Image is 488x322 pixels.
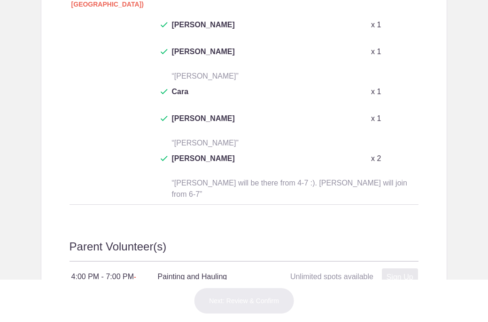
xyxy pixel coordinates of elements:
[161,49,168,55] img: Check dark green
[371,19,381,31] p: x 1
[194,288,294,314] button: Next: Review & Confirm
[71,271,158,316] div: 4:00 PM - 7:00 PM
[158,271,287,282] h4: Painting and Hauling
[371,153,381,164] p: x 2
[371,113,381,124] p: x 1
[70,239,419,262] h2: Parent Volunteer(s)
[172,179,407,198] span: “[PERSON_NAME] will be there from 4-7 :). [PERSON_NAME] will join from 6-7”
[172,46,235,69] span: [PERSON_NAME]
[371,46,381,57] p: x 1
[172,72,239,80] span: “[PERSON_NAME]”
[161,89,168,95] img: Check dark green
[161,22,168,28] img: Check dark green
[172,86,189,109] span: Cara
[161,156,168,161] img: Check dark green
[172,19,235,42] span: [PERSON_NAME]
[172,153,235,176] span: [PERSON_NAME]
[290,273,373,281] span: Unlimited spots available
[161,116,168,121] img: Check dark green
[172,139,239,147] span: “[PERSON_NAME]”
[371,86,381,97] p: x 1
[172,113,235,136] span: [PERSON_NAME]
